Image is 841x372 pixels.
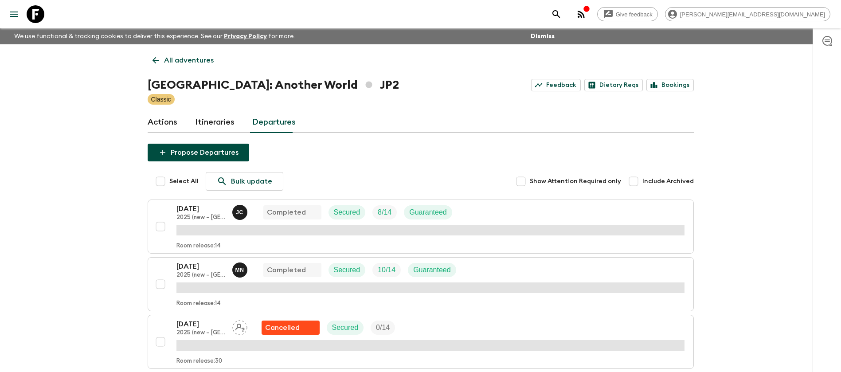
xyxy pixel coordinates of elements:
[195,112,235,133] a: Itineraries
[148,200,694,254] button: [DATE]2025 (new – [GEOGRAPHIC_DATA])Juno ChoiCompletedSecuredTrip FillGuaranteedRoom release:14
[642,177,694,186] span: Include Archived
[267,207,306,218] p: Completed
[372,263,401,277] div: Trip Fill
[176,214,225,221] p: 2025 (new – [GEOGRAPHIC_DATA])
[176,358,222,365] p: Room release: 30
[530,177,621,186] span: Show Attention Required only
[176,204,225,214] p: [DATE]
[409,207,447,218] p: Guaranteed
[332,322,359,333] p: Secured
[378,207,391,218] p: 8 / 14
[176,300,221,307] p: Room release: 14
[148,144,249,161] button: Propose Departures
[176,329,225,337] p: 2025 (new – [GEOGRAPHIC_DATA])
[151,95,171,104] p: Classic
[528,30,557,43] button: Dismiss
[232,265,249,272] span: Maho Nagareda
[176,261,225,272] p: [DATE]
[584,79,643,91] a: Dietary Reqs
[148,112,177,133] a: Actions
[169,177,199,186] span: Select All
[376,322,390,333] p: 0 / 14
[176,272,225,279] p: 2025 (new – [GEOGRAPHIC_DATA])
[164,55,214,66] p: All adventures
[265,322,300,333] p: Cancelled
[148,257,694,311] button: [DATE]2025 (new – [GEOGRAPHIC_DATA])Maho NagaredaCompletedSecuredTrip FillGuaranteedRoom release:14
[665,7,830,21] div: [PERSON_NAME][EMAIL_ADDRESS][DOMAIN_NAME]
[224,33,267,39] a: Privacy Policy
[176,243,221,250] p: Room release: 14
[675,11,830,18] span: [PERSON_NAME][EMAIL_ADDRESS][DOMAIN_NAME]
[206,172,283,191] a: Bulk update
[611,11,657,18] span: Give feedback
[327,321,364,335] div: Secured
[252,112,296,133] a: Departures
[267,265,306,275] p: Completed
[231,176,272,187] p: Bulk update
[148,315,694,369] button: [DATE]2025 (new – [GEOGRAPHIC_DATA])Assign pack leaderFlash Pack cancellationSecuredTrip FillRoom...
[646,79,694,91] a: Bookings
[262,321,320,335] div: Flash Pack cancellation
[232,208,249,215] span: Juno Choi
[11,28,298,44] p: We use functional & tracking cookies to deliver this experience. See our for more.
[378,265,395,275] p: 10 / 14
[413,265,451,275] p: Guaranteed
[329,263,366,277] div: Secured
[329,205,366,219] div: Secured
[148,76,399,94] h1: [GEOGRAPHIC_DATA]: Another World JP2
[371,321,395,335] div: Trip Fill
[334,207,360,218] p: Secured
[148,51,219,69] a: All adventures
[176,319,225,329] p: [DATE]
[531,79,581,91] a: Feedback
[334,265,360,275] p: Secured
[372,205,397,219] div: Trip Fill
[597,7,658,21] a: Give feedback
[5,5,23,23] button: menu
[232,323,247,330] span: Assign pack leader
[548,5,565,23] button: search adventures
